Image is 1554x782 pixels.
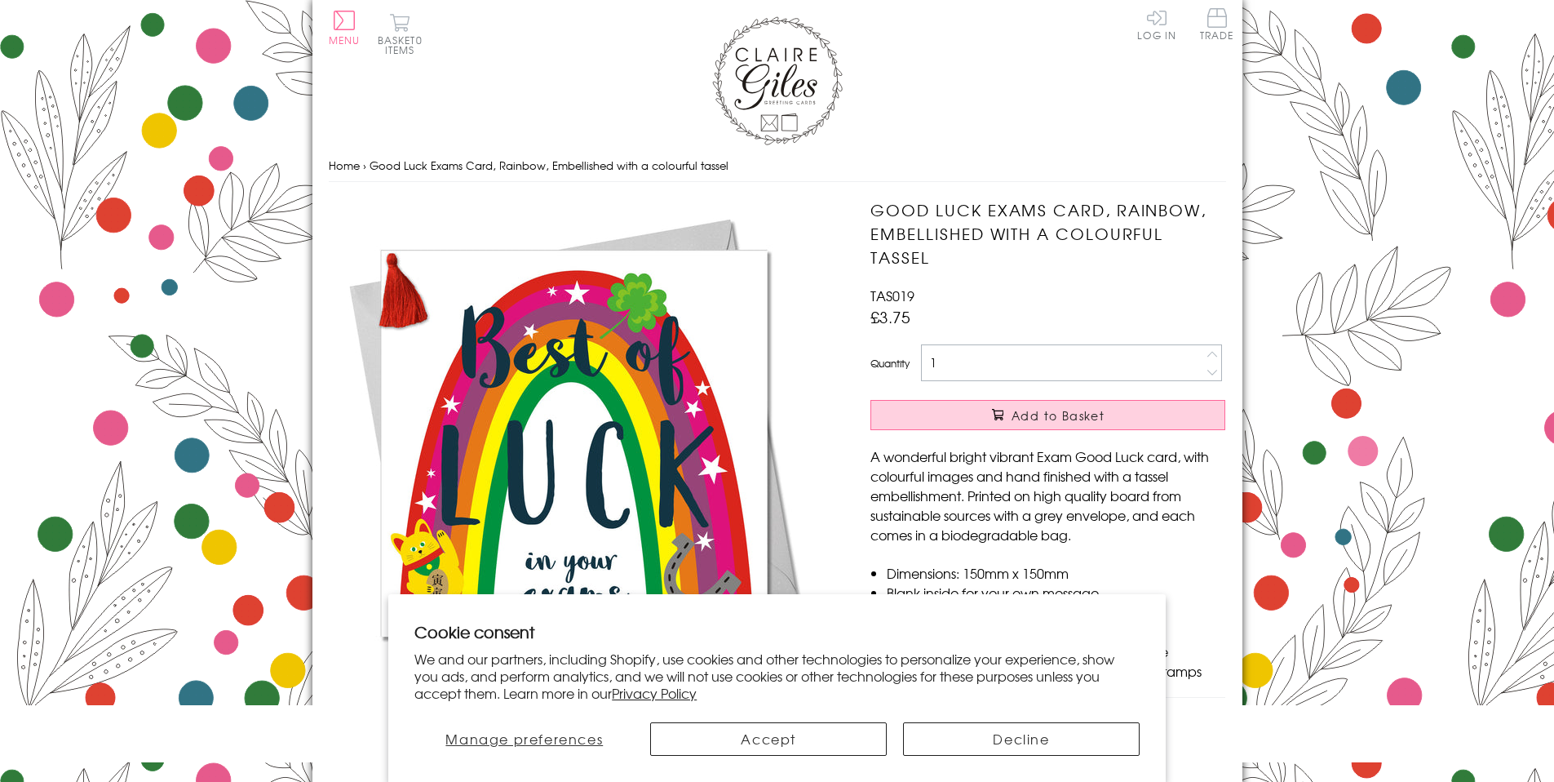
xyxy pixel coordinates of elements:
img: Good Luck Exams Card, Rainbow, Embellished with a colourful tassel [329,198,818,688]
span: Add to Basket [1012,407,1105,424]
nav: breadcrumbs [329,149,1226,183]
button: Manage preferences [414,722,634,756]
span: Manage preferences [445,729,603,749]
button: Decline [903,722,1140,756]
a: Privacy Policy [612,683,697,703]
button: Basket0 items [378,13,423,55]
span: 0 items [385,33,423,57]
li: Blank inside for your own message [887,583,1225,602]
h1: Good Luck Exams Card, Rainbow, Embellished with a colourful tassel [870,198,1225,269]
span: TAS019 [870,286,914,305]
p: A wonderful bright vibrant Exam Good Luck card, with colourful images and hand finished with a ta... [870,447,1225,544]
h2: Cookie consent [414,620,1140,643]
button: Add to Basket [870,400,1225,430]
label: Quantity [870,356,910,371]
span: Good Luck Exams Card, Rainbow, Embellished with a colourful tassel [370,158,728,173]
a: Home [329,158,360,173]
a: Log In [1137,8,1176,40]
span: Menu [329,33,361,47]
span: Trade [1200,8,1234,40]
span: £3.75 [870,305,910,328]
button: Accept [650,722,887,756]
button: Menu [329,11,361,45]
p: We and our partners, including Shopify, use cookies and other technologies to personalize your ex... [414,651,1140,701]
span: › [363,158,366,173]
img: Claire Giles Greetings Cards [712,16,843,145]
li: Dimensions: 150mm x 150mm [887,563,1225,583]
a: Trade [1200,8,1234,43]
